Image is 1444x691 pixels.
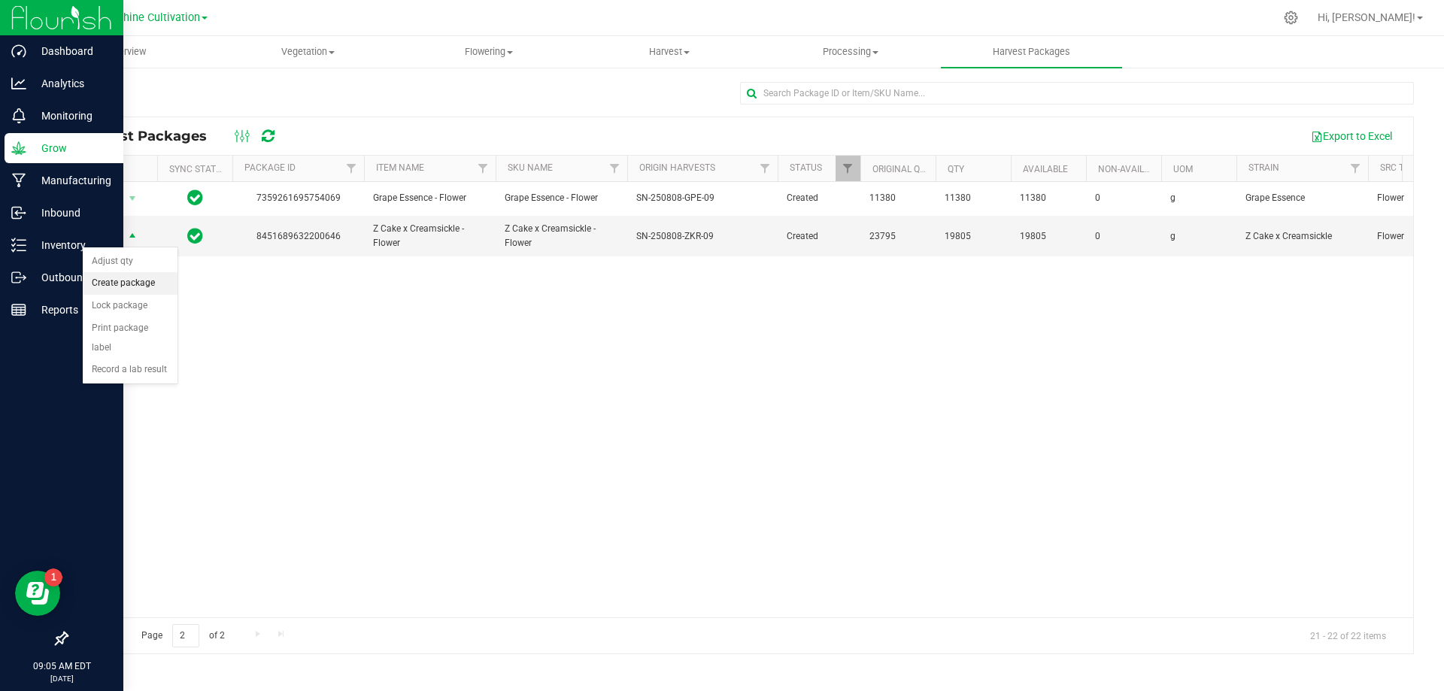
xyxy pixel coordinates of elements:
[99,11,200,24] span: Sunshine Cultivation
[1173,164,1193,174] a: UOM
[376,162,424,173] a: Item Name
[872,164,930,174] a: Original Qty
[399,45,578,59] span: Flowering
[972,45,1091,59] span: Harvest Packages
[83,250,177,273] li: Adjust qty
[945,229,1002,244] span: 19805
[1098,164,1165,174] a: Non-Available
[1380,162,1421,173] a: Src Type
[26,139,117,157] p: Grow
[11,205,26,220] inline-svg: Inbound
[217,36,399,68] a: Vegetation
[172,624,199,647] input: 2
[1170,191,1227,205] span: g
[187,187,203,208] span: In Sync
[83,359,177,381] li: Record a lab result
[1245,229,1359,244] span: Z Cake x Creamsickle
[580,45,760,59] span: Harvest
[87,45,166,59] span: Overview
[187,226,203,247] span: In Sync
[230,191,366,205] div: 7359261695754069
[15,571,60,616] iframe: Resource center
[1301,123,1402,149] button: Export to Excel
[948,164,964,174] a: Qty
[787,191,851,205] span: Created
[78,128,222,144] span: Harvest Packages
[83,317,177,359] li: Print package label
[471,156,496,181] a: Filter
[83,272,177,295] li: Create package
[761,45,941,59] span: Processing
[760,36,942,68] a: Processing
[1245,191,1359,205] span: Grape Essence
[1282,11,1300,25] div: Manage settings
[639,162,715,173] a: Origin Harvests
[26,236,117,254] p: Inventory
[508,162,553,173] a: SKU Name
[790,162,822,173] a: Status
[398,36,579,68] a: Flowering
[636,229,714,244] span: SN-250808-ZKR-09
[26,171,117,189] p: Manufacturing
[11,302,26,317] inline-svg: Reports
[836,156,860,181] a: Filter
[218,45,398,59] span: Vegetation
[1095,191,1152,205] span: 0
[1095,229,1152,244] span: 0
[83,295,177,317] li: Lock package
[7,673,117,684] p: [DATE]
[1377,191,1434,205] span: Flower
[740,82,1414,105] input: Search Package ID or Item/SKU Name...
[169,164,227,174] a: Sync Status
[636,191,714,205] span: SN-250808-GPE-09
[579,36,760,68] a: Harvest
[26,301,117,319] p: Reports
[11,141,26,156] inline-svg: Grow
[1170,229,1227,244] span: g
[44,568,62,586] iframe: Resource center unread badge
[505,191,618,205] span: Grape Essence - Flower
[26,204,117,222] p: Inbound
[869,229,927,244] span: 23795
[339,156,364,181] a: Filter
[1343,156,1368,181] a: Filter
[11,108,26,123] inline-svg: Monitoring
[123,226,142,247] span: select
[1318,11,1415,23] span: Hi, [PERSON_NAME]!
[123,188,142,209] span: select
[1298,624,1398,647] span: 21 - 22 of 22 items
[36,36,217,68] a: Overview
[11,44,26,59] inline-svg: Dashboard
[26,42,117,60] p: Dashboard
[244,162,296,173] a: Package ID
[787,229,851,244] span: Created
[945,191,1002,205] span: 11380
[26,74,117,92] p: Analytics
[230,229,366,244] div: 8451689632200646
[11,76,26,91] inline-svg: Analytics
[1248,162,1279,173] a: Strain
[602,156,627,181] a: Filter
[11,270,26,285] inline-svg: Outbound
[26,107,117,125] p: Monitoring
[869,191,927,205] span: 11380
[1377,229,1434,244] span: Flower
[1020,229,1077,244] span: 19805
[129,624,237,647] span: Page of 2
[373,191,487,205] span: Grape Essence - Flower
[505,222,618,250] span: Z Cake x Creamsickle - Flower
[753,156,778,181] a: Filter
[11,238,26,253] inline-svg: Inventory
[1023,164,1068,174] a: Available
[373,222,487,250] span: Z Cake x Creamsickle - Flower
[7,659,117,673] p: 09:05 AM EDT
[11,173,26,188] inline-svg: Manufacturing
[1020,191,1077,205] span: 11380
[941,36,1122,68] a: Harvest Packages
[26,268,117,286] p: Outbound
